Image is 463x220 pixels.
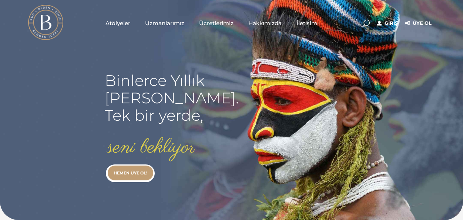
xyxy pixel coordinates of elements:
span: Hakkımızda [248,19,282,27]
img: light logo [28,5,63,40]
span: Atölyeler [105,19,130,27]
span: İletişim [296,19,317,27]
a: HEMEN ÜYE OL! [108,166,153,180]
span: Ücretlerimiz [199,19,234,27]
a: Ücretlerimiz [192,4,241,41]
rs-layer: seni bekliyor [108,137,195,159]
a: Hakkımızda [241,4,289,41]
span: Uzmanlarımız [145,19,184,27]
a: Atölyeler [98,4,138,41]
rs-layer: Binlerce Yıllık [PERSON_NAME]. Tek bir yerde, [105,72,239,124]
a: Uzmanlarımız [138,4,192,41]
a: İletişim [289,4,325,41]
a: Üye Ol [405,19,432,28]
a: Giriş [377,19,398,28]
